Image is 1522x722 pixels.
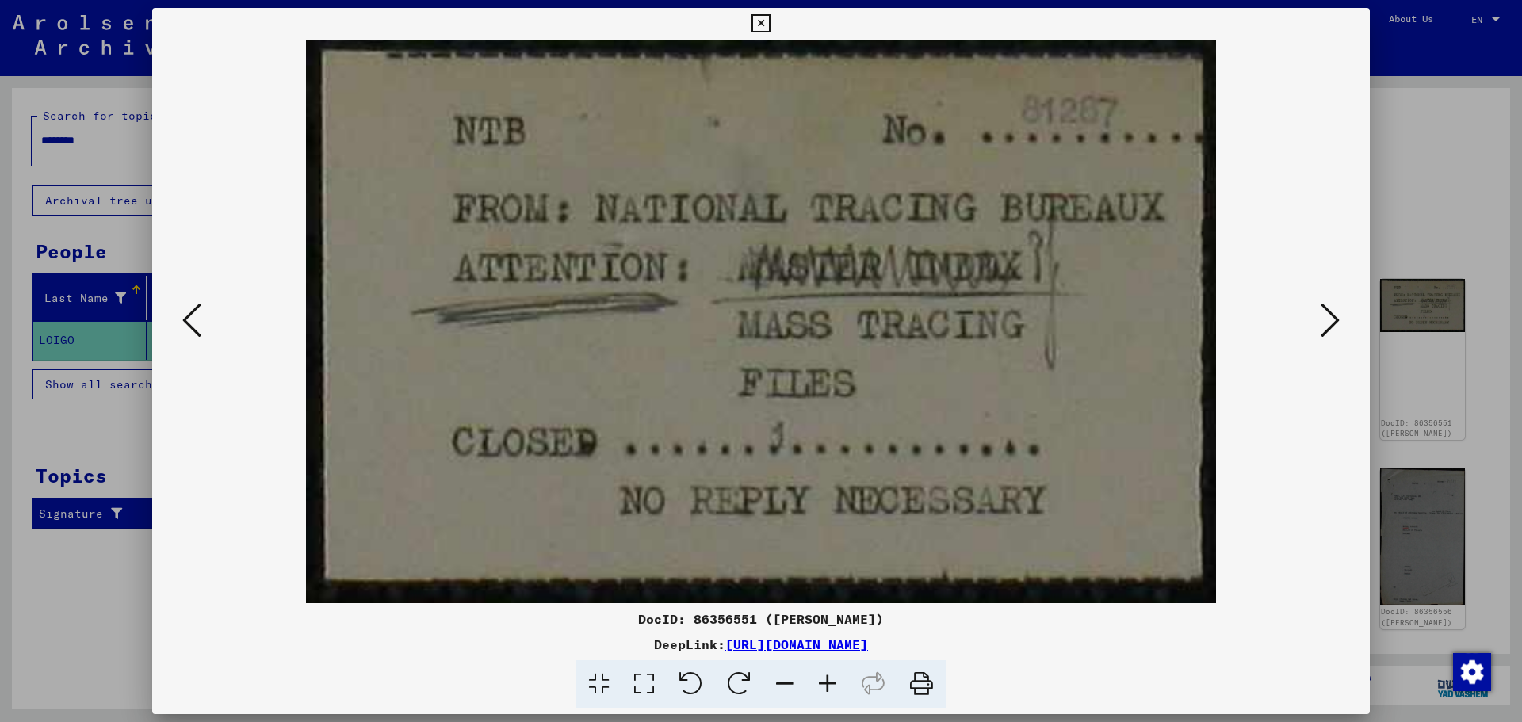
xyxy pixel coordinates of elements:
img: Change consent [1453,653,1491,691]
div: Change consent [1452,652,1490,690]
a: [URL][DOMAIN_NAME] [725,636,868,652]
div: DeepLink: [152,635,1370,654]
div: DocID: 86356551 ([PERSON_NAME]) [152,609,1370,628]
img: 001.jpg [206,40,1316,603]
